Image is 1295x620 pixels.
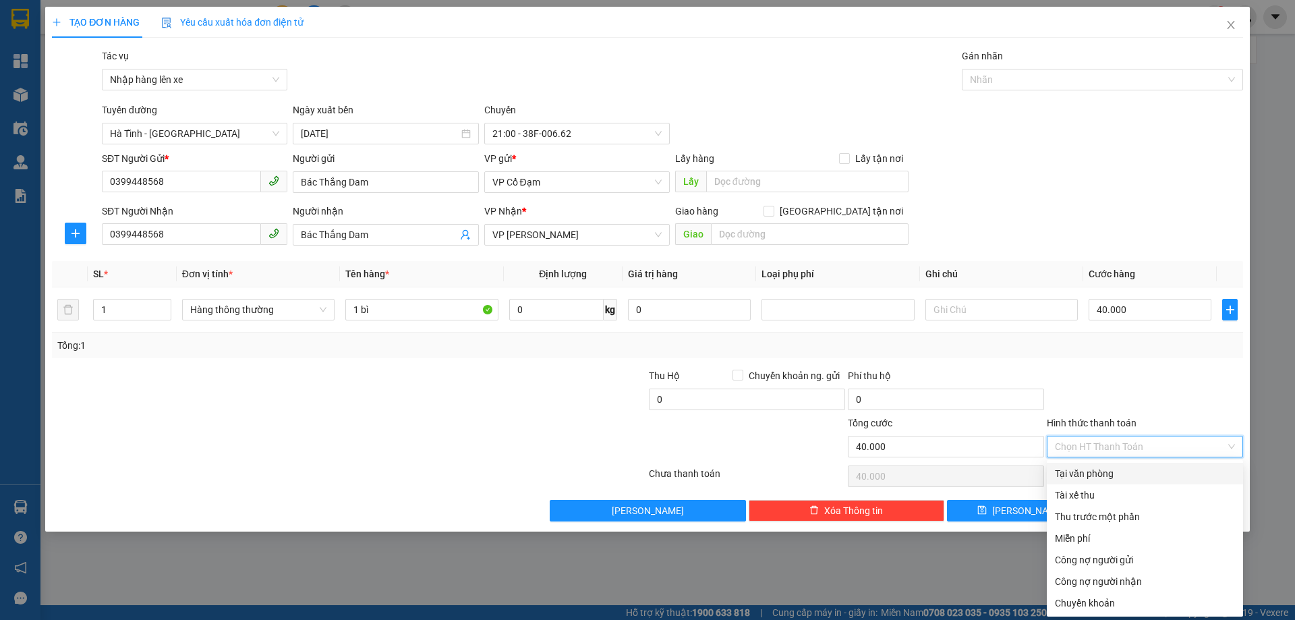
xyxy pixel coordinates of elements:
[161,18,172,28] img: icon
[190,300,326,320] span: Hàng thông thường
[1055,488,1235,503] div: Tài xế thu
[925,299,1078,320] input: Ghi Chú
[947,500,1093,522] button: save[PERSON_NAME]
[1222,299,1237,320] button: plus
[550,500,746,522] button: [PERSON_NAME]
[301,126,458,141] input: 11/09/2025
[977,505,987,516] span: save
[809,505,819,516] span: delete
[110,123,279,144] span: Hà Tĩnh - Hà Nội
[52,17,140,28] span: TẠO ĐƠN HÀNG
[711,223,909,245] input: Dọc đường
[110,69,279,90] span: Nhập hàng lên xe
[52,18,61,27] span: plus
[604,299,617,320] span: kg
[65,223,86,244] button: plus
[268,228,279,239] span: phone
[612,503,684,518] span: [PERSON_NAME]
[920,261,1083,287] th: Ghi chú
[675,206,718,217] span: Giao hàng
[992,503,1064,518] span: [PERSON_NAME]
[756,261,919,287] th: Loại phụ phí
[345,299,498,320] input: VD: Bàn, Ghế
[675,153,714,164] span: Lấy hàng
[484,151,670,166] div: VP gửi
[539,269,587,279] span: Định lượng
[848,368,1044,389] div: Phí thu hộ
[1089,269,1135,279] span: Cước hàng
[1055,553,1235,567] div: Công nợ người gửi
[774,204,909,219] span: [GEOGRAPHIC_DATA] tận nơi
[749,500,945,522] button: deleteXóa Thông tin
[182,269,233,279] span: Đơn vị tính
[675,223,711,245] span: Giao
[102,204,287,219] div: SĐT Người Nhận
[1047,418,1136,428] label: Hình thức thanh toán
[1047,571,1243,592] div: Cước gửi hàng sẽ được ghi vào công nợ của người nhận
[492,225,662,245] span: VP Hoàng Liệt
[1055,509,1235,524] div: Thu trước một phần
[1055,596,1235,611] div: Chuyển khoản
[293,204,478,219] div: Người nhận
[65,228,86,239] span: plus
[492,172,662,192] span: VP Cổ Đạm
[706,171,909,192] input: Dọc đường
[1226,20,1236,30] span: close
[57,299,79,320] button: delete
[675,171,706,192] span: Lấy
[743,368,845,383] span: Chuyển khoản ng. gửi
[57,338,500,353] div: Tổng: 1
[1055,574,1235,589] div: Công nợ người nhận
[649,370,680,381] span: Thu Hộ
[345,269,389,279] span: Tên hàng
[460,229,471,240] span: user-add
[293,103,478,123] div: Ngày xuất bến
[647,466,846,490] div: Chưa thanh toán
[1055,531,1235,546] div: Miễn phí
[93,269,104,279] span: SL
[484,103,670,123] div: Chuyến
[484,206,522,217] span: VP Nhận
[161,17,304,28] span: Yêu cầu xuất hóa đơn điện tử
[102,151,287,166] div: SĐT Người Gửi
[824,503,883,518] span: Xóa Thông tin
[962,51,1003,61] label: Gán nhãn
[102,51,129,61] label: Tác vụ
[628,299,751,320] input: 0
[850,151,909,166] span: Lấy tận nơi
[293,151,478,166] div: Người gửi
[1047,549,1243,571] div: Cước gửi hàng sẽ được ghi vào công nợ của người gửi
[1055,466,1235,481] div: Tại văn phòng
[1212,7,1250,45] button: Close
[268,175,279,186] span: phone
[628,269,678,279] span: Giá trị hàng
[848,418,892,428] span: Tổng cước
[492,123,662,144] span: 21:00 - 38F-006.62
[102,103,287,123] div: Tuyến đường
[1223,304,1236,315] span: plus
